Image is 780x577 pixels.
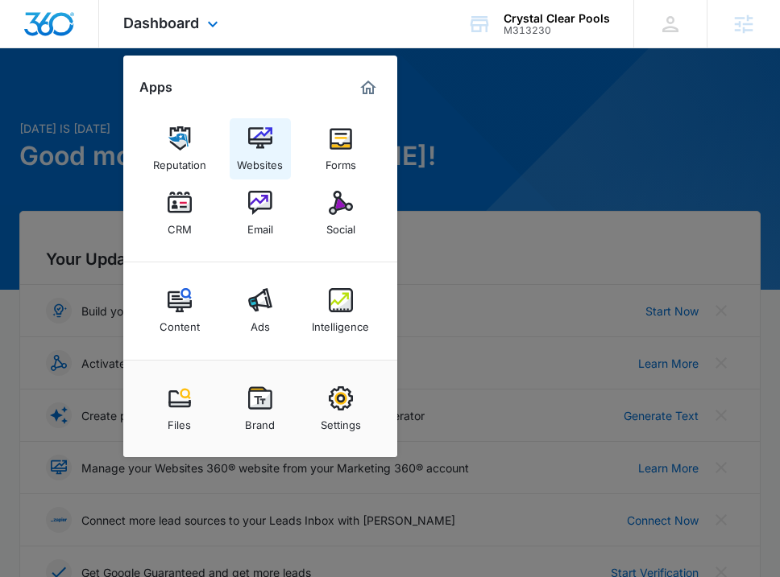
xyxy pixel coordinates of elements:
a: CRM [149,183,210,244]
a: Marketing 360® Dashboard [355,75,381,101]
a: Forms [310,118,371,179]
a: Brand [230,378,291,439]
a: Content [149,280,210,341]
div: Brand [245,410,275,431]
div: Settings [321,410,361,431]
div: Websites [237,150,283,171]
a: Files [149,378,210,439]
div: Social [326,215,355,236]
a: Websites [230,118,291,179]
div: Forms [326,150,356,171]
a: Intelligence [310,280,371,341]
a: Settings [310,378,371,439]
a: Reputation [149,118,210,179]
div: account name [504,12,610,25]
h2: Apps [139,80,172,95]
div: CRM [168,215,192,236]
div: Email [247,215,273,236]
div: account id [504,25,610,36]
a: Ads [230,280,291,341]
div: Content [160,312,200,333]
div: Files [168,410,191,431]
span: Dashboard [123,14,199,31]
div: Ads [251,312,270,333]
a: Social [310,183,371,244]
div: Intelligence [312,312,369,333]
div: Reputation [153,150,206,171]
a: Email [230,183,291,244]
